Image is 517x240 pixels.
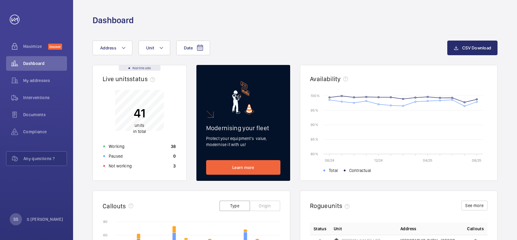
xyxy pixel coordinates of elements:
[206,135,281,148] p: Protect your equipment's value, modernise it with us!
[311,93,320,98] text: 100 %
[220,201,250,211] button: Type
[310,202,352,210] h2: Rogue
[206,160,281,175] a: Learn more
[314,226,326,232] p: Status
[23,156,67,162] span: Any questions ?
[109,163,132,169] p: Not working
[206,124,281,132] h2: Modernising your fleet
[311,137,318,141] text: 85 %
[23,43,48,49] span: Maximize
[23,129,67,135] span: Compliance
[109,143,125,149] p: Working
[103,233,107,237] text: 60
[23,112,67,118] span: Documents
[103,202,126,210] h2: Callouts
[311,152,318,156] text: 80 %
[467,226,484,232] span: Callouts
[23,95,67,101] span: Interventions
[334,226,342,232] span: Unit
[311,108,318,112] text: 95 %
[100,45,116,50] span: Address
[423,158,432,163] text: 04/25
[310,75,341,83] h2: Availability
[103,220,107,224] text: 80
[119,65,160,71] div: Real time data
[130,75,157,83] span: status
[103,75,157,83] h2: Live units
[176,41,210,55] button: Date
[325,158,334,163] text: 08/24
[462,45,491,50] span: CSV Download
[135,123,144,128] span: units
[13,216,18,222] p: SS
[250,201,280,211] button: Origin
[133,122,146,134] p: in total
[374,158,383,163] text: 12/24
[311,123,318,127] text: 90 %
[173,163,176,169] p: 3
[139,41,170,55] button: Unit
[349,167,371,174] span: Contractual
[109,153,123,159] p: Paused
[400,226,416,232] span: Address
[171,143,176,149] p: 38
[232,81,254,114] img: marketing-card.svg
[23,60,67,66] span: Dashboard
[184,45,193,50] span: Date
[146,45,154,50] span: Unit
[48,44,62,50] span: Discover
[461,201,487,210] button: See more
[447,41,498,55] button: CSV Download
[133,106,146,121] p: 41
[93,41,132,55] button: Address
[23,77,67,84] span: My addresses
[173,153,176,159] p: 0
[27,216,63,222] p: S [PERSON_NAME]
[93,15,134,26] h1: Dashboard
[329,167,338,174] span: Total
[472,158,481,163] text: 08/25
[328,202,352,210] span: units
